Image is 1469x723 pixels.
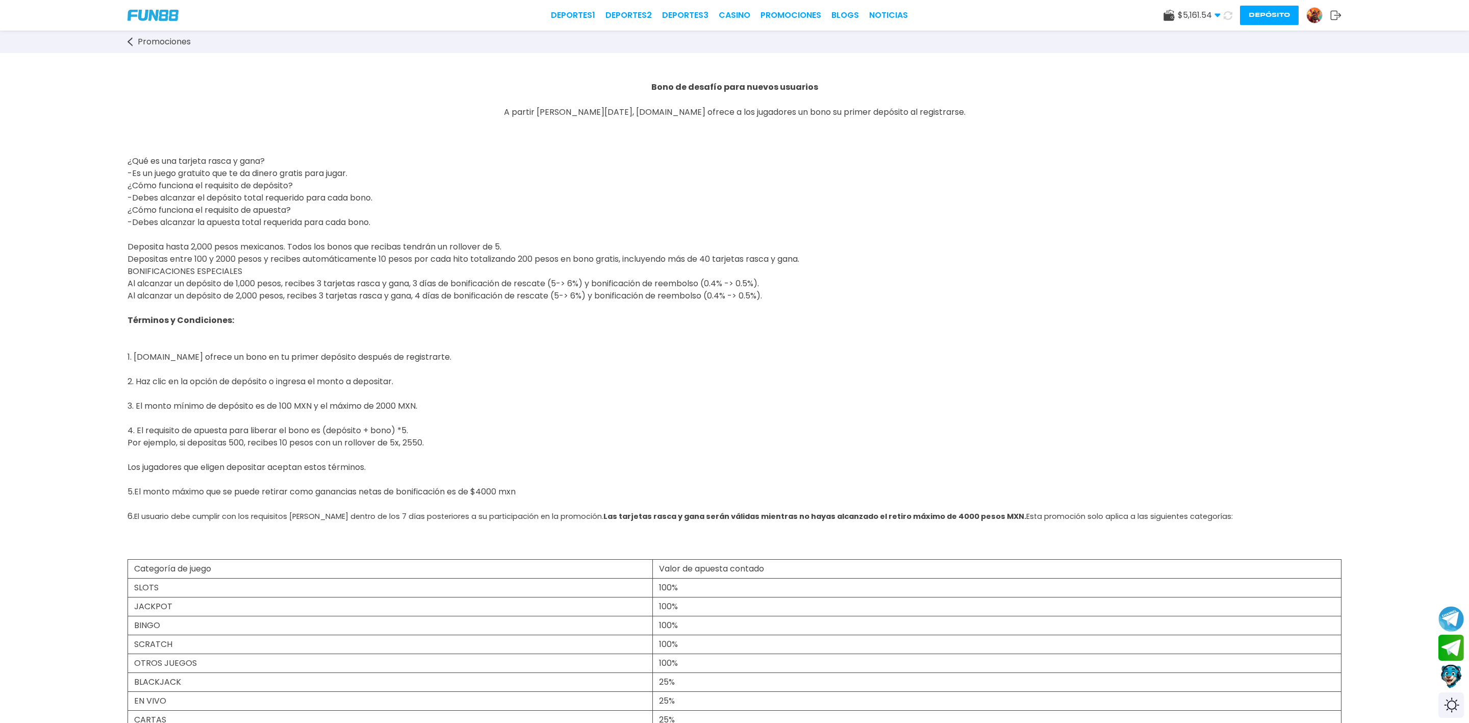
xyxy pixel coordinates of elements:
[551,9,595,21] a: Deportes1
[128,400,516,522] span: 3. El monto mínimo de depósito es de 100 MXN y el máximo de 2000 MXN. 4. El requisito de apuesta ...
[1026,511,1233,521] span: Esta promoción solo aplica a las siguientes categorías:
[659,601,678,612] span: 100%
[869,9,908,21] a: NOTICIAS
[1307,8,1322,23] img: Avatar
[1240,6,1299,25] button: Depósito
[651,81,818,93] strong: Bono de desafío para nuevos usuarios
[659,657,678,669] span: 100%
[1438,606,1464,632] button: Join telegram channel
[1438,663,1464,690] button: Contact customer service
[504,106,966,118] span: A partir [PERSON_NAME][DATE], [DOMAIN_NAME] ofrece a los jugadores un bono su primer depósito al ...
[831,9,859,21] a: BLOGS
[128,36,201,48] a: Promociones
[128,376,393,387] span: 2. Haz clic en la opción de depósito o ingresa el monto a depositar.
[605,9,652,21] a: Deportes2
[128,155,372,228] span: ¿Qué es una tarjeta rasca y gana? -Es un juego gratuito que te da dinero gratis para jugar. ¿Cómo...
[659,695,675,707] span: 25%
[603,511,1026,521] span: Las tarjetas rasca y gana serán válidas mientras no hayas alcanzado el retiro máximo de 4000 peso...
[659,563,764,575] span: Valor de apuesta contado
[1438,635,1464,661] button: Join telegram
[1306,7,1330,23] a: Avatar
[659,582,678,593] span: 100%
[128,241,799,302] span: Deposita hasta 2,000 pesos mexicanos. Todos los bonos que recibas tendrán un rollover de 5. Depos...
[134,619,160,631] span: BINGO
[128,314,234,326] span: Términos y Condiciones:
[134,582,159,593] span: SLOTS
[128,351,451,363] span: 1. [DOMAIN_NAME] ofrece un bono en tu primer depósito después de registrarte.
[134,638,172,650] span: SCRATCH
[134,601,172,612] span: JACKPOT
[134,695,166,707] span: EN VIVO
[128,10,179,21] img: Company Logo
[138,36,191,48] span: Promociones
[662,9,708,21] a: Deportes3
[761,9,821,21] a: Promociones
[659,638,678,650] span: 100%
[134,511,603,521] span: El usuario debe cumplir con los requisitos [PERSON_NAME] dentro de los 7 días posteriores a su pa...
[659,676,675,688] span: 25%
[1438,692,1464,718] div: Switch theme
[1178,9,1221,21] span: $ 5,161.54
[134,657,197,669] span: OTROS JUEGOS
[134,563,211,575] span: Categoría de juego
[134,676,181,688] span: BLACKJACK
[719,9,750,21] a: CASINO
[659,619,678,631] span: 100%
